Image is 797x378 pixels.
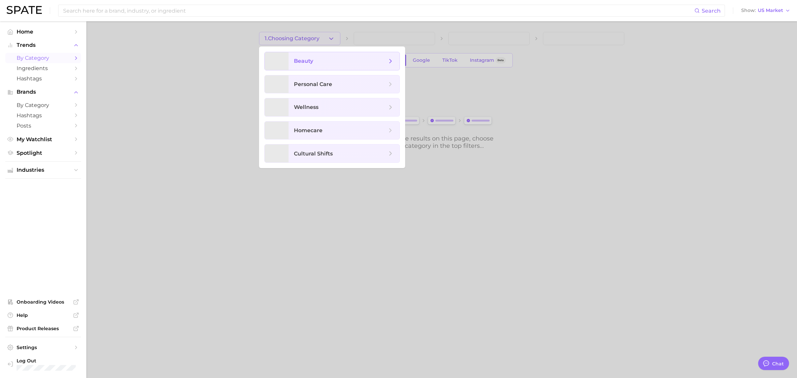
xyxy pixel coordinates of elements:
[5,27,81,37] a: Home
[294,150,333,157] span: cultural shifts
[17,42,70,48] span: Trends
[17,102,70,108] span: by Category
[17,65,70,71] span: Ingredients
[5,40,81,50] button: Trends
[17,299,70,305] span: Onboarding Videos
[17,167,70,173] span: Industries
[5,53,81,63] a: by Category
[5,324,81,333] a: Product Releases
[5,134,81,144] a: My Watchlist
[5,73,81,84] a: Hashtags
[740,6,792,15] button: ShowUS Market
[5,356,81,373] a: Log out. Currently logged in with e-mail mzreik@lashcoholding.com.
[702,8,721,14] span: Search
[5,148,81,158] a: Spotlight
[294,127,322,134] span: homecare
[17,29,70,35] span: Home
[62,5,694,16] input: Search here for a brand, industry, or ingredient
[17,75,70,82] span: Hashtags
[5,310,81,320] a: Help
[758,9,783,12] span: US Market
[17,358,82,364] span: Log Out
[5,87,81,97] button: Brands
[17,150,70,156] span: Spotlight
[5,121,81,131] a: Posts
[17,55,70,61] span: by Category
[17,112,70,119] span: Hashtags
[741,9,756,12] span: Show
[294,104,318,110] span: wellness
[294,58,313,64] span: beauty
[259,47,405,168] ul: 1.Choosing Category
[5,110,81,121] a: Hashtags
[5,297,81,307] a: Onboarding Videos
[5,100,81,110] a: by Category
[7,6,42,14] img: SPATE
[17,136,70,142] span: My Watchlist
[5,342,81,352] a: Settings
[5,63,81,73] a: Ingredients
[5,165,81,175] button: Industries
[17,312,70,318] span: Help
[17,123,70,129] span: Posts
[294,81,332,87] span: personal care
[17,326,70,331] span: Product Releases
[17,89,70,95] span: Brands
[17,344,70,350] span: Settings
